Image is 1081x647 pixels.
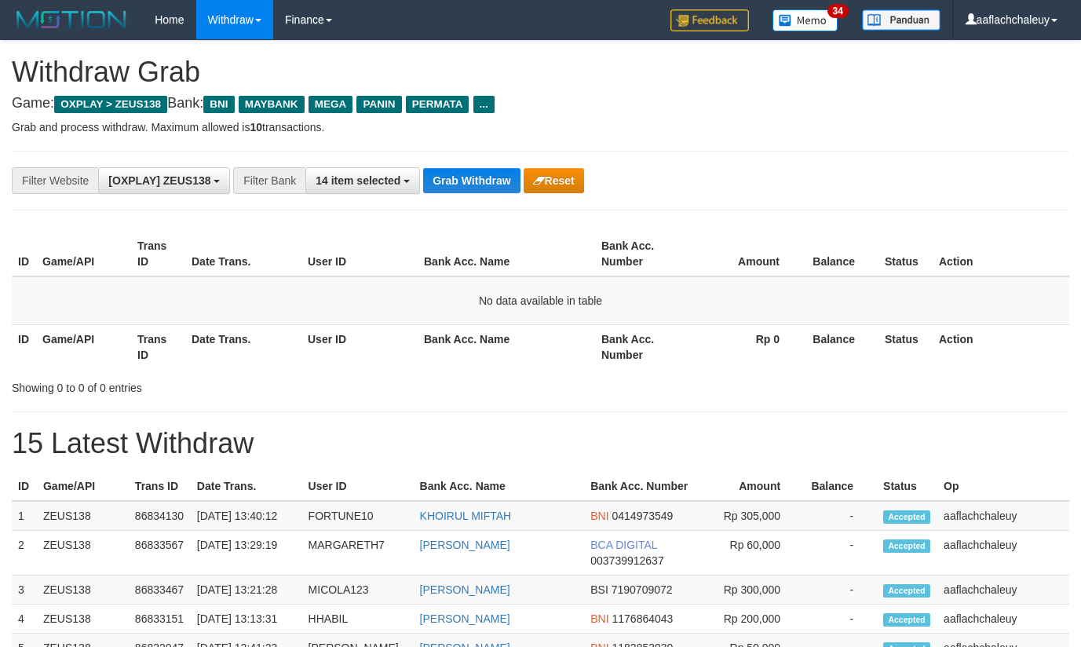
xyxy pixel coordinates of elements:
th: Action [933,232,1069,276]
th: Balance [803,324,878,369]
p: Grab and process withdraw. Maximum allowed is transactions. [12,119,1069,135]
img: Feedback.jpg [670,9,749,31]
a: [PERSON_NAME] [420,612,510,625]
th: Game/API [36,232,131,276]
span: MAYBANK [239,96,305,113]
th: Op [937,472,1069,501]
td: 3 [12,576,37,605]
td: - [804,501,877,531]
th: Game/API [37,472,129,501]
td: 1 [12,501,37,531]
h1: 15 Latest Withdraw [12,428,1069,459]
span: Accepted [883,613,930,627]
img: MOTION_logo.png [12,8,131,31]
td: 4 [12,605,37,634]
th: Bank Acc. Number [595,324,690,369]
td: Rp 60,000 [695,531,804,576]
a: KHOIRUL MIFTAH [420,510,512,522]
td: ZEUS138 [37,576,129,605]
th: Trans ID [131,232,185,276]
span: PANIN [356,96,401,113]
td: Rp 305,000 [695,501,804,531]
th: Bank Acc. Name [418,232,595,276]
th: User ID [301,324,418,369]
span: BCA DIGITAL [590,539,657,551]
th: Date Trans. [185,232,301,276]
th: Trans ID [131,324,185,369]
a: [PERSON_NAME] [420,539,510,551]
span: BNI [590,510,608,522]
h1: Withdraw Grab [12,57,1069,88]
th: Amount [690,232,803,276]
td: 86833151 [129,605,191,634]
td: - [804,531,877,576]
span: Copy 0414973549 to clipboard [612,510,673,522]
td: [DATE] 13:29:19 [191,531,302,576]
td: 86833567 [129,531,191,576]
div: Showing 0 to 0 of 0 entries [12,374,439,396]
span: Accepted [883,510,930,524]
th: Action [933,324,1069,369]
td: ZEUS138 [37,531,129,576]
th: Bank Acc. Number [595,232,690,276]
th: Trans ID [129,472,191,501]
button: [OXPLAY] ZEUS138 [98,167,230,194]
th: Balance [803,232,878,276]
th: Bank Acc. Number [584,472,695,501]
td: ZEUS138 [37,501,129,531]
td: MARGARETH7 [302,531,414,576]
td: 86833467 [129,576,191,605]
td: No data available in table [12,276,1069,325]
span: [OXPLAY] ZEUS138 [108,174,210,187]
span: Accepted [883,539,930,553]
td: aaflachchaleuy [937,605,1069,634]
td: Rp 200,000 [695,605,804,634]
th: Amount [695,472,804,501]
span: 34 [827,4,849,18]
td: - [804,605,877,634]
span: OXPLAY > ZEUS138 [54,96,167,113]
span: Accepted [883,584,930,598]
span: MEGA [309,96,353,113]
h4: Game: Bank: [12,96,1069,111]
span: 14 item selected [316,174,400,187]
span: BNI [590,612,608,625]
span: BSI [590,583,608,596]
th: Game/API [36,324,131,369]
td: - [804,576,877,605]
img: panduan.png [862,9,940,31]
td: aaflachchaleuy [937,531,1069,576]
span: PERMATA [406,96,469,113]
td: 86834130 [129,501,191,531]
th: Status [878,232,933,276]
td: Rp 300,000 [695,576,804,605]
td: FORTUNE10 [302,501,414,531]
span: Copy 7190709072 to clipboard [612,583,673,596]
td: [DATE] 13:13:31 [191,605,302,634]
span: Copy 003739912637 to clipboard [590,554,663,567]
div: Filter Bank [233,167,305,194]
th: Balance [804,472,877,501]
span: ... [473,96,495,113]
th: Date Trans. [191,472,302,501]
span: Copy 1176864043 to clipboard [612,612,673,625]
span: BNI [203,96,234,113]
td: aaflachchaleuy [937,501,1069,531]
td: 2 [12,531,37,576]
td: MICOLA123 [302,576,414,605]
th: Status [877,472,937,501]
td: aaflachchaleuy [937,576,1069,605]
th: ID [12,232,36,276]
td: HHABIL [302,605,414,634]
th: ID [12,324,36,369]
th: Bank Acc. Name [418,324,595,369]
a: [PERSON_NAME] [420,583,510,596]
th: User ID [302,472,414,501]
div: Filter Website [12,167,98,194]
td: ZEUS138 [37,605,129,634]
td: [DATE] 13:21:28 [191,576,302,605]
button: Reset [524,168,584,193]
th: Date Trans. [185,324,301,369]
th: Status [878,324,933,369]
th: Bank Acc. Name [414,472,585,501]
